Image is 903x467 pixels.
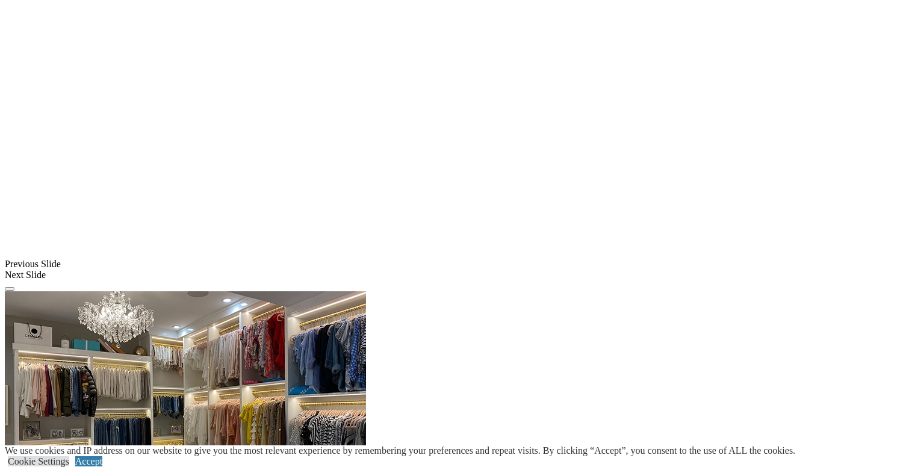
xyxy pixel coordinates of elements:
[75,456,102,466] a: Accept
[5,259,898,270] div: Previous Slide
[5,270,898,280] div: Next Slide
[8,456,69,466] a: Cookie Settings
[5,287,14,291] button: Click here to pause slide show
[5,445,795,456] div: We use cookies and IP address on our website to give you the most relevant experience by remember...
